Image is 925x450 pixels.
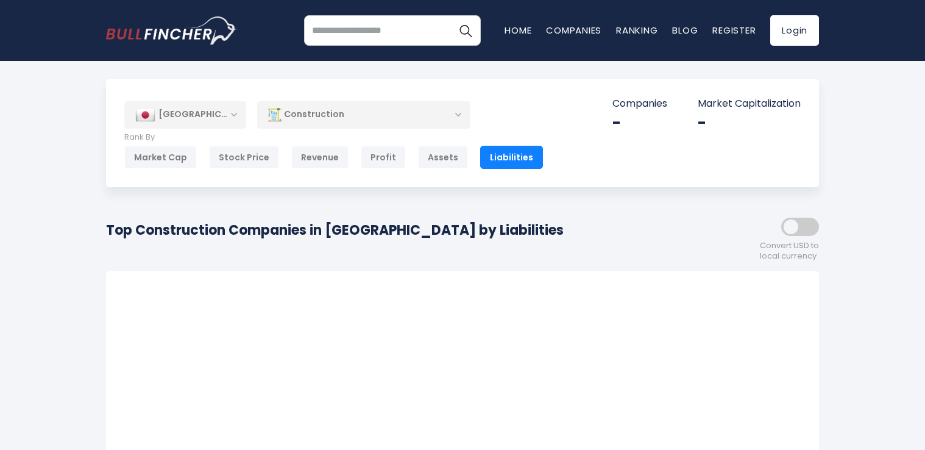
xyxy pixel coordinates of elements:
[450,15,481,46] button: Search
[770,15,819,46] a: Login
[291,146,349,169] div: Revenue
[616,24,657,37] a: Ranking
[124,146,197,169] div: Market Cap
[505,24,531,37] a: Home
[698,113,801,132] div: -
[257,101,470,129] div: Construction
[418,146,468,169] div: Assets
[106,16,237,45] img: bullfincher logo
[546,24,601,37] a: Companies
[361,146,406,169] div: Profit
[698,98,801,110] p: Market Capitalization
[612,113,667,132] div: -
[209,146,279,169] div: Stock Price
[124,101,246,128] div: [GEOGRAPHIC_DATA]
[106,16,237,45] a: Go to homepage
[106,220,564,240] h1: Top Construction Companies in [GEOGRAPHIC_DATA] by Liabilities
[672,24,698,37] a: Blog
[612,98,667,110] p: Companies
[712,24,756,37] a: Register
[760,241,819,262] span: Convert USD to local currency
[124,132,543,143] p: Rank By
[480,146,543,169] div: Liabilities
